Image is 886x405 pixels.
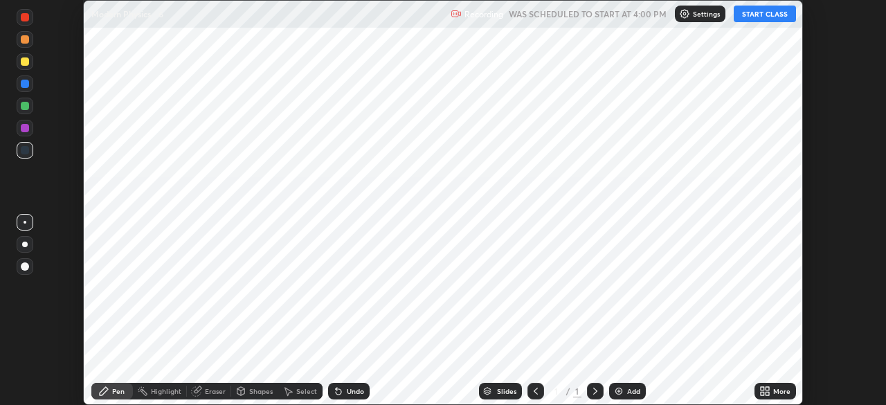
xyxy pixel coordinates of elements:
button: START CLASS [734,6,796,22]
img: class-settings-icons [679,8,690,19]
div: Slides [497,388,516,395]
div: Add [627,388,640,395]
p: Modern Physics - 6 [91,8,163,19]
div: Shapes [249,388,273,395]
img: add-slide-button [613,386,624,397]
div: Undo [347,388,364,395]
h5: WAS SCHEDULED TO START AT 4:00 PM [509,8,667,20]
div: Pen [112,388,125,395]
p: Settings [693,10,720,17]
div: Highlight [151,388,181,395]
div: Eraser [205,388,226,395]
div: 1 [573,385,581,397]
div: 1 [550,387,563,395]
p: Recording [464,9,503,19]
img: recording.375f2c34.svg [451,8,462,19]
div: Select [296,388,317,395]
div: More [773,388,790,395]
div: / [566,387,570,395]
